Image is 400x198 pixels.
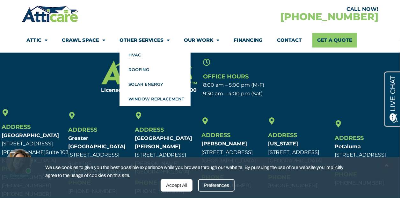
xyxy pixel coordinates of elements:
[135,134,198,176] p: [STREET_ADDRESS][PERSON_NAME] [GEOGRAPHIC_DATA]
[120,62,191,77] a: Roofing
[277,33,302,48] a: Contact
[120,33,170,48] a: Other Services
[335,143,361,150] b: Petaluma
[335,135,364,142] span: Address
[161,179,193,192] div: Accept All
[26,33,47,48] a: Attic
[68,134,132,176] p: [STREET_ADDRESS] Suite 106 [GEOGRAPHIC_DATA]
[200,7,379,12] div: CALL NOW!
[46,149,69,155] span: Suite 103
[312,33,357,48] a: Get A Quote
[135,126,164,133] span: Address
[268,132,297,139] span: Address
[135,135,192,150] b: [GEOGRAPHIC_DATA][PERSON_NAME]
[184,33,220,48] a: Our Work
[268,141,298,147] b: [US_STATE]
[26,33,374,48] nav: Menu
[120,48,191,62] a: HVAC
[201,132,230,139] span: Address
[203,73,249,80] span: Office Hours
[234,33,263,48] a: Financing
[198,179,235,192] div: Preferences
[68,135,126,150] b: Greater [GEOGRAPHIC_DATA]
[3,147,35,179] iframe: Chat Invitation
[2,131,65,165] p: [STREET_ADDRESS][PERSON_NAME] [GEOGRAPHIC_DATA]
[16,5,51,13] span: Opens a chat window
[335,143,398,159] p: [STREET_ADDRESS]
[83,88,197,93] h6: Licenses: #1051462 | #13VH078117​00
[45,164,350,179] span: We use cookies to give you the best possible experience while you browse through our website. By ...
[201,141,247,147] b: [PERSON_NAME]
[2,132,59,138] b: [GEOGRAPHIC_DATA]
[120,48,191,106] ul: Other Services
[2,123,31,130] span: Address
[203,81,318,98] p: 8:00 am – 5:00 pm (M-F) 9:30 am – 4:00 pm (Sat)
[68,126,97,133] span: Address
[201,140,265,165] p: [STREET_ADDRESS] [GEOGRAPHIC_DATA]
[120,92,191,106] a: Window Replacement
[268,140,332,165] p: [STREET_ADDRESS] [GEOGRAPHIC_DATA]
[62,33,105,48] a: Crawl Space
[120,77,191,92] a: Solar Energy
